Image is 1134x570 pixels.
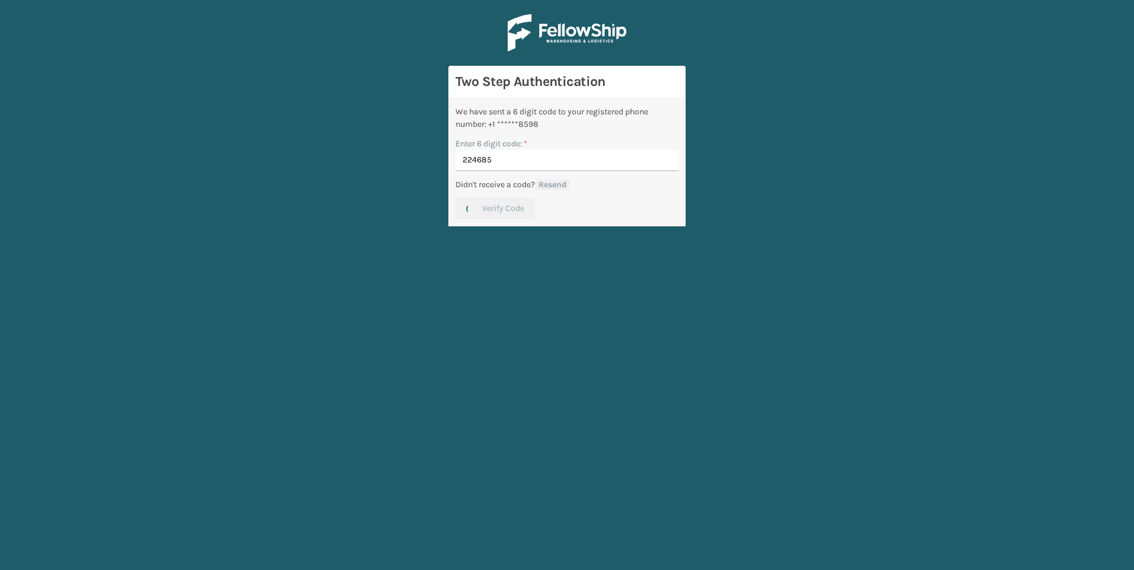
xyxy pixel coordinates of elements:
[535,180,571,190] button: Resend
[455,73,679,91] h3: Two Step Authentication
[455,198,535,219] button: Verify Code
[455,137,527,150] label: Enter 6 digit code:
[508,14,626,52] img: Logo
[455,178,535,191] p: Didn't receive a code?
[455,105,679,130] div: We have sent a 6 digit code to your registered phone number: +1 ******8598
